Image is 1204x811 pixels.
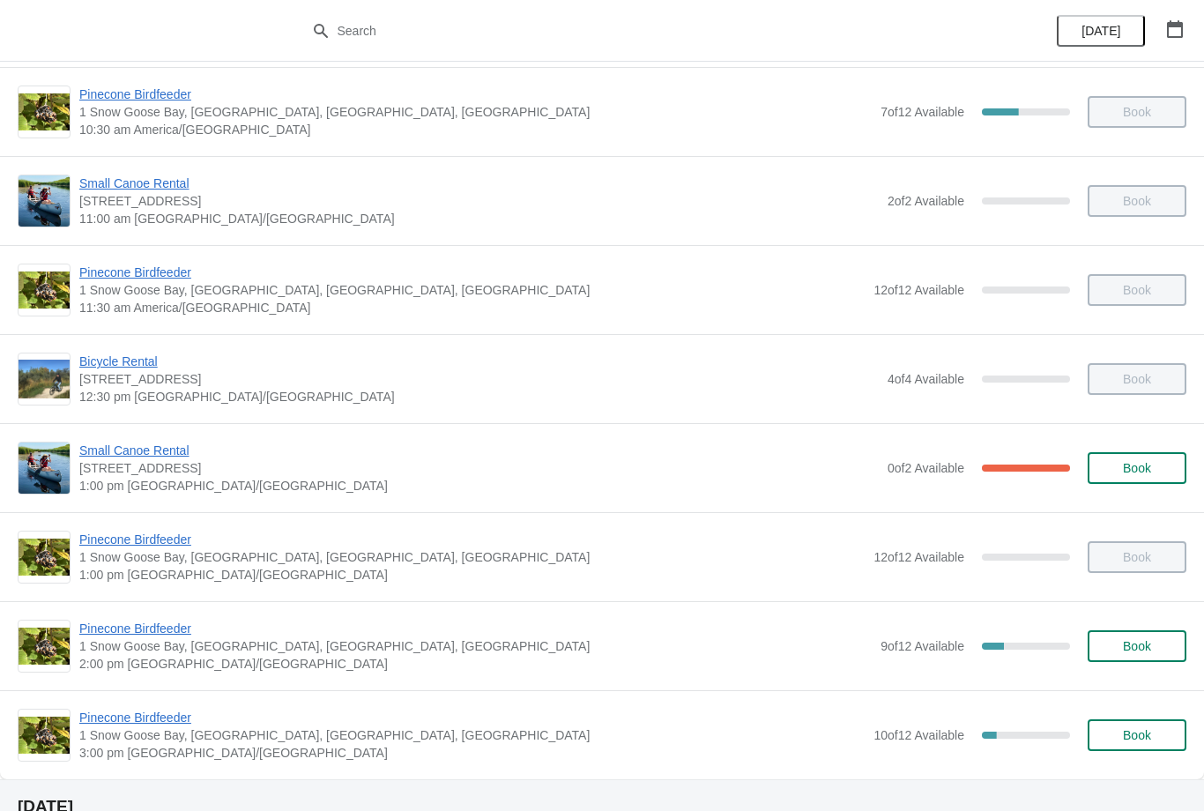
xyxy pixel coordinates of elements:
span: 10:30 am America/[GEOGRAPHIC_DATA] [79,121,872,138]
span: 0 of 2 Available [888,461,964,475]
span: 1 Snow Goose Bay, [GEOGRAPHIC_DATA], [GEOGRAPHIC_DATA], [GEOGRAPHIC_DATA] [79,103,872,121]
span: [DATE] [1081,24,1120,38]
span: Book [1123,461,1151,475]
span: 7 of 12 Available [881,105,964,119]
span: [STREET_ADDRESS] [79,192,879,210]
button: [DATE] [1057,15,1145,47]
span: Pinecone Birdfeeder [79,709,865,726]
button: Book [1088,630,1186,662]
span: Pinecone Birdfeeder [79,264,865,281]
span: 1:00 pm [GEOGRAPHIC_DATA]/[GEOGRAPHIC_DATA] [79,566,865,584]
span: 2:00 pm [GEOGRAPHIC_DATA]/[GEOGRAPHIC_DATA] [79,655,872,673]
span: Book [1123,639,1151,653]
span: 3:00 pm [GEOGRAPHIC_DATA]/[GEOGRAPHIC_DATA] [79,744,865,762]
span: 1 Snow Goose Bay, [GEOGRAPHIC_DATA], [GEOGRAPHIC_DATA], [GEOGRAPHIC_DATA] [79,637,872,655]
span: Bicycle Rental [79,353,879,370]
span: [STREET_ADDRESS] [79,459,879,477]
span: Pinecone Birdfeeder [79,86,872,103]
img: Pinecone Birdfeeder | 1 Snow Goose Bay, Stonewall, MB, Canada | 3:00 pm America/Winnipeg [19,717,70,755]
span: Pinecone Birdfeeder [79,531,865,548]
span: 4 of 4 Available [888,372,964,386]
button: Book [1088,719,1186,751]
img: Pinecone Birdfeeder | 1 Snow Goose Bay, Stonewall, MB, Canada | 2:00 pm America/Winnipeg [19,628,70,666]
span: 1:00 pm [GEOGRAPHIC_DATA]/[GEOGRAPHIC_DATA] [79,477,879,495]
span: Small Canoe Rental [79,175,879,192]
span: Small Canoe Rental [79,442,879,459]
span: 12:30 pm [GEOGRAPHIC_DATA]/[GEOGRAPHIC_DATA] [79,388,879,405]
input: Search [337,15,903,47]
span: [STREET_ADDRESS] [79,370,879,388]
span: Book [1123,728,1151,742]
img: Small Canoe Rental | 1 Snow Goose Bay, Stonewall, MB R0C 2Z0 | 1:00 pm America/Winnipeg [19,443,70,494]
span: 11:00 am [GEOGRAPHIC_DATA]/[GEOGRAPHIC_DATA] [79,210,879,227]
span: 11:30 am America/[GEOGRAPHIC_DATA] [79,299,865,316]
span: 9 of 12 Available [881,639,964,653]
img: Pinecone Birdfeeder | 1 Snow Goose Bay, Stonewall, MB, Canada | 10:30 am America/Winnipeg [19,93,70,131]
span: 2 of 2 Available [888,194,964,208]
img: Small Canoe Rental | 1 Snow Goose Bay, Stonewall, MB R0C 2Z0 | 11:00 am America/Winnipeg [19,175,70,227]
span: Pinecone Birdfeeder [79,620,872,637]
img: Pinecone Birdfeeder | 1 Snow Goose Bay, Stonewall, MB, Canada | 1:00 pm America/Winnipeg [19,539,70,577]
span: 1 Snow Goose Bay, [GEOGRAPHIC_DATA], [GEOGRAPHIC_DATA], [GEOGRAPHIC_DATA] [79,726,865,744]
span: 10 of 12 Available [873,728,964,742]
img: Pinecone Birdfeeder | 1 Snow Goose Bay, Stonewall, MB, Canada | 11:30 am America/Winnipeg [19,272,70,309]
img: Bicycle Rental | 1 Snow Goose Bay, Stonewall, MB R0C 2Z0 | 12:30 pm America/Winnipeg [19,360,70,398]
span: 1 Snow Goose Bay, [GEOGRAPHIC_DATA], [GEOGRAPHIC_DATA], [GEOGRAPHIC_DATA] [79,548,865,566]
span: 12 of 12 Available [873,550,964,564]
span: 12 of 12 Available [873,283,964,297]
button: Book [1088,452,1186,484]
span: 1 Snow Goose Bay, [GEOGRAPHIC_DATA], [GEOGRAPHIC_DATA], [GEOGRAPHIC_DATA] [79,281,865,299]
